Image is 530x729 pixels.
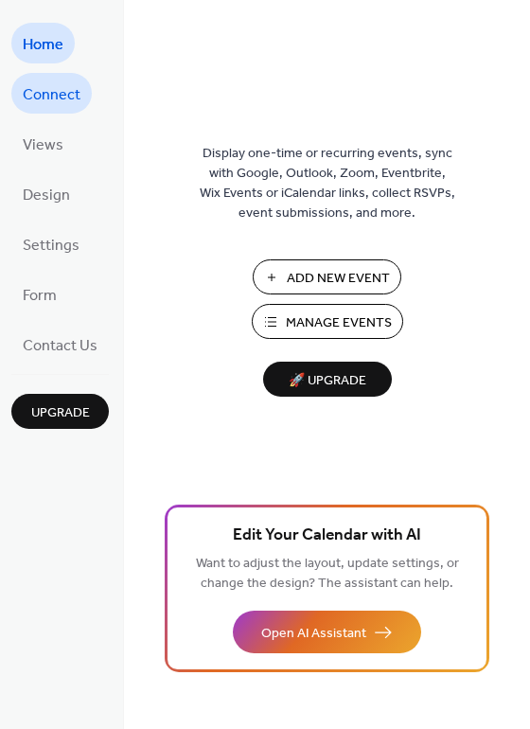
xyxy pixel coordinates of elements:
[31,403,90,423] span: Upgrade
[263,362,392,397] button: 🚀 Upgrade
[11,173,81,214] a: Design
[274,368,380,394] span: 🚀 Upgrade
[11,394,109,429] button: Upgrade
[23,281,57,311] span: Form
[287,269,390,289] span: Add New Event
[11,324,109,364] a: Contact Us
[253,259,401,294] button: Add New Event
[23,131,63,160] span: Views
[233,611,421,653] button: Open AI Assistant
[261,624,366,644] span: Open AI Assistant
[196,551,459,596] span: Want to adjust the layout, update settings, or change the design? The assistant can help.
[11,123,75,164] a: Views
[11,23,75,63] a: Home
[252,304,403,339] button: Manage Events
[11,73,92,114] a: Connect
[23,331,97,361] span: Contact Us
[23,181,70,210] span: Design
[23,30,63,60] span: Home
[11,223,91,264] a: Settings
[23,80,80,110] span: Connect
[286,313,392,333] span: Manage Events
[233,523,421,549] span: Edit Your Calendar with AI
[200,144,455,223] span: Display one-time or recurring events, sync with Google, Outlook, Zoom, Eventbrite, Wix Events or ...
[11,274,68,314] a: Form
[23,231,79,260] span: Settings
